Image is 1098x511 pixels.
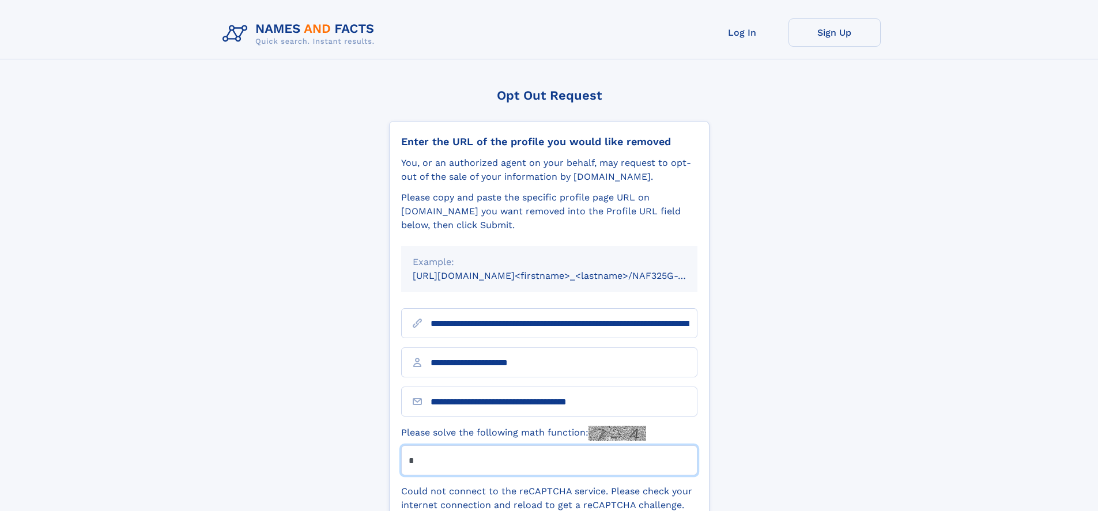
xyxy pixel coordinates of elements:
a: Log In [696,18,788,47]
div: Example: [413,255,686,269]
a: Sign Up [788,18,881,47]
div: Enter the URL of the profile you would like removed [401,135,697,148]
label: Please solve the following math function: [401,426,646,441]
img: Logo Names and Facts [218,18,384,50]
small: [URL][DOMAIN_NAME]<firstname>_<lastname>/NAF325G-xxxxxxxx [413,270,719,281]
div: You, or an authorized agent on your behalf, may request to opt-out of the sale of your informatio... [401,156,697,184]
div: Please copy and paste the specific profile page URL on [DOMAIN_NAME] you want removed into the Pr... [401,191,697,232]
div: Opt Out Request [389,88,710,103]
